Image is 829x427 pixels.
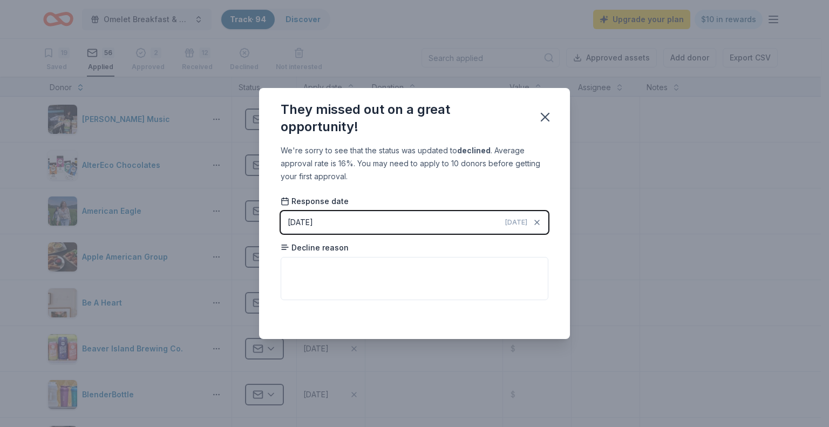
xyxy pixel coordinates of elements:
[505,218,527,227] span: [DATE]
[281,196,349,207] span: Response date
[281,211,548,234] button: [DATE][DATE]
[281,144,548,183] div: We're sorry to see that the status was updated to . Average approval rate is 16%. You may need to...
[281,101,525,135] div: They missed out on a great opportunity!
[288,216,313,229] div: [DATE]
[281,242,349,253] span: Decline reason
[457,146,491,155] b: declined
